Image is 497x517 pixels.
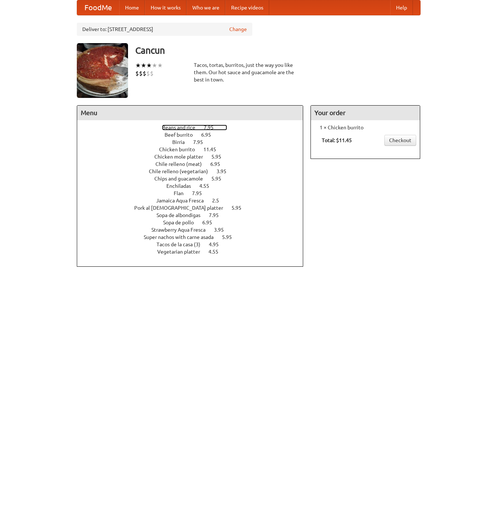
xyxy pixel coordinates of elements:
[154,154,210,160] span: Chicken mole platter
[135,43,421,58] h3: Cancun
[151,227,237,233] a: Strawberry Aqua Fresca 3.95
[156,198,211,204] span: Jamaica Aqua Fresca
[135,69,139,77] li: $
[199,183,217,189] span: 4.55
[157,212,208,218] span: Sopa de albondigas
[144,234,221,240] span: Super nachos with carne asada
[155,161,234,167] a: Chile relleno (meat) 6.95
[149,168,215,174] span: Chile relleno (vegetarian)
[119,0,145,15] a: Home
[174,190,191,196] span: Flan
[141,61,146,69] li: ★
[157,212,232,218] a: Sopa de albondigas 7.95
[156,198,233,204] a: Jamaica Aqua Fresca 2.5
[154,176,210,182] span: Chips and guacamole
[134,205,230,211] span: Pork al [DEMOGRAPHIC_DATA] platter
[174,190,215,196] a: Flan 7.95
[203,147,223,152] span: 11.45
[150,69,154,77] li: $
[322,137,352,143] b: Total: $11.45
[77,23,252,36] div: Deliver to: [STREET_ADDRESS]
[315,124,416,131] li: 1 × Chicken burrito
[231,205,249,211] span: 5.95
[192,190,209,196] span: 7.95
[172,139,192,145] span: Birria
[204,125,221,130] span: 7.95
[77,43,128,98] img: angular.jpg
[208,249,226,255] span: 4.55
[187,0,225,15] a: Who we are
[165,132,225,138] a: Beef burrito 6.95
[212,198,226,204] span: 2.5
[157,61,163,69] li: ★
[165,132,200,138] span: Beef burrito
[209,212,226,218] span: 7.95
[154,176,235,182] a: Chips and guacamole 5.95
[225,0,269,15] a: Recipe videos
[311,106,420,120] h4: Your order
[217,168,234,174] span: 3.95
[162,125,203,130] span: Beans and rice
[193,139,210,145] span: 7.95
[163,220,201,225] span: Sopa de pollo
[211,154,229,160] span: 5.95
[172,139,217,145] a: Birria 7.95
[77,0,119,15] a: FoodMe
[149,168,240,174] a: Chile relleno (vegetarian) 3.95
[201,132,218,138] span: 6.95
[166,183,198,189] span: Enchiladas
[143,69,146,77] li: $
[159,147,202,152] span: Chicken burrito
[159,147,230,152] a: Chicken burrito 11.45
[151,227,213,233] span: Strawberry Aqua Fresca
[194,61,304,83] div: Tacos, tortas, burritos, just the way you like them. Our hot sauce and guacamole are the best in ...
[210,161,227,167] span: 6.95
[222,234,239,240] span: 5.95
[214,227,231,233] span: 3.95
[211,176,229,182] span: 5.95
[139,69,143,77] li: $
[144,234,245,240] a: Super nachos with carne asada 5.95
[145,0,187,15] a: How it works
[163,220,226,225] a: Sopa de pollo 6.95
[162,125,227,130] a: Beans and rice 7.95
[166,183,223,189] a: Enchiladas 4.55
[384,135,416,146] a: Checkout
[146,61,152,69] li: ★
[157,249,232,255] a: Vegetarian platter 4.55
[135,61,141,69] li: ★
[155,161,209,167] span: Chile relleno (meat)
[229,26,247,33] a: Change
[154,154,235,160] a: Chicken mole platter 5.95
[146,69,150,77] li: $
[152,61,157,69] li: ★
[77,106,303,120] h4: Menu
[157,249,207,255] span: Vegetarian platter
[157,242,208,247] span: Tacos de la casa (3)
[157,242,232,247] a: Tacos de la casa (3) 4.95
[390,0,413,15] a: Help
[202,220,219,225] span: 6.95
[209,242,226,247] span: 4.95
[134,205,255,211] a: Pork al [DEMOGRAPHIC_DATA] platter 5.95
